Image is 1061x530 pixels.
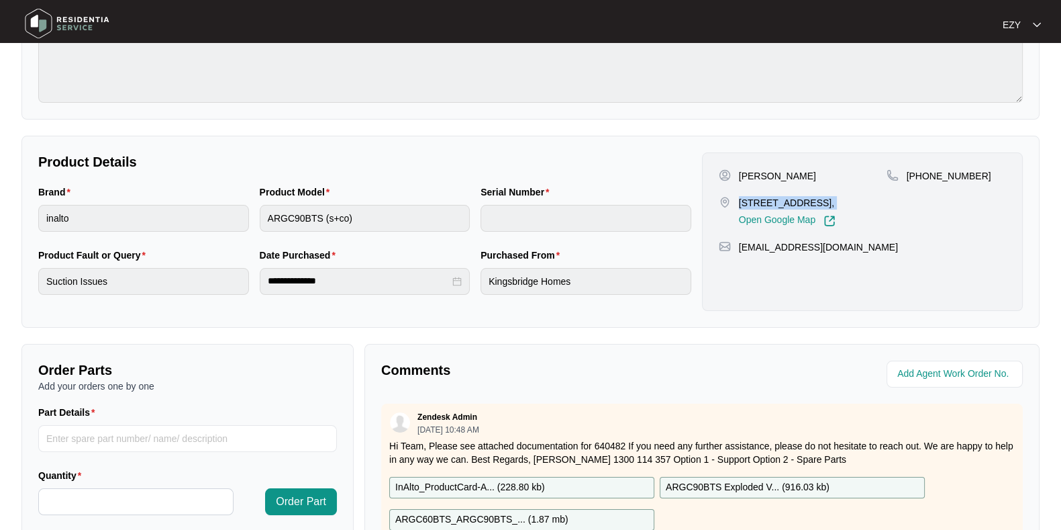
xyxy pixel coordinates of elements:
[481,249,565,262] label: Purchased From
[38,380,337,393] p: Add your orders one by one
[719,240,731,253] img: map-pin
[38,361,337,380] p: Order Parts
[481,205,691,232] input: Serial Number
[38,469,87,482] label: Quantity
[395,480,545,495] p: InAlto_ProductCard-A... ( 228.80 kb )
[20,3,114,44] img: residentia service logo
[719,169,731,181] img: user-pin
[381,361,693,380] p: Comments
[260,205,470,232] input: Product Model
[38,268,249,295] input: Product Fault or Query
[739,169,816,183] p: [PERSON_NAME]
[739,196,836,210] p: [STREET_ADDRESS],
[38,12,1023,103] textarea: Fault: not sucking
[897,366,1015,382] input: Add Agent Work Order No.
[260,249,341,262] label: Date Purchased
[38,185,76,199] label: Brand
[481,268,691,295] input: Purchased From
[38,425,337,452] input: Part Details
[666,480,829,495] p: ARGC90BTS Exploded V... ( 916.03 kb )
[907,169,991,183] p: [PHONE_NUMBER]
[268,274,450,288] input: Date Purchased
[887,169,899,181] img: map-pin
[265,488,337,515] button: Order Part
[739,240,898,254] p: [EMAIL_ADDRESS][DOMAIN_NAME]
[739,215,836,227] a: Open Google Map
[39,489,233,515] input: Quantity
[276,494,326,510] span: Order Part
[719,196,731,208] img: map-pin
[390,412,410,433] img: user.svg
[481,185,554,199] label: Serial Number
[38,249,151,262] label: Product Fault or Query
[823,215,836,227] img: Link-External
[38,152,691,171] p: Product Details
[395,513,568,527] p: ARGC60BTS_ARGC90BTS_... ( 1.87 mb )
[417,412,477,423] p: Zendesk Admin
[260,185,336,199] label: Product Model
[1033,21,1041,28] img: dropdown arrow
[38,406,101,419] label: Part Details
[417,426,479,434] p: [DATE] 10:48 AM
[389,439,1015,466] p: Hi Team, Please see attached documentation for 640482 If you need any further assistance, please ...
[38,205,249,232] input: Brand
[1003,18,1021,32] p: EZY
